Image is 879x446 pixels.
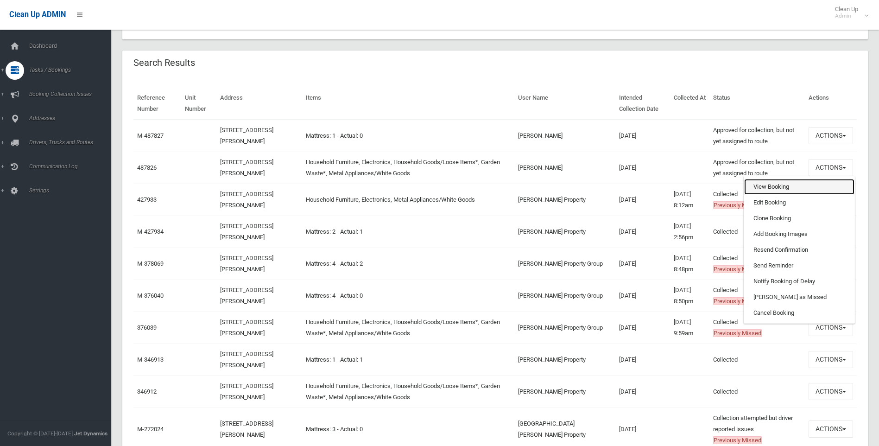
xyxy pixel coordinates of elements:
[137,292,164,299] a: M-376040
[809,159,853,176] button: Actions
[713,297,762,305] span: Previously Missed
[744,210,854,226] a: Clone Booking
[709,312,805,344] td: Collected
[26,91,118,97] span: Booking Collection Issues
[220,287,273,305] a: [STREET_ADDRESS][PERSON_NAME]
[302,344,514,376] td: Mattress: 1 - Actual: 1
[744,242,854,258] a: Resend Confirmation
[744,274,854,289] a: Notify Booking of Delay
[709,184,805,216] td: Collected
[302,312,514,344] td: Household Furniture, Electronics, Household Goods/Loose Items*, Garden Waste*, Metal Appliances/W...
[615,88,670,120] th: Intended Collection Date
[26,43,118,49] span: Dashboard
[670,248,709,280] td: [DATE] 8:48pm
[137,324,157,331] a: 376039
[744,195,854,210] a: Edit Booking
[137,164,157,171] a: 487826
[514,312,616,344] td: [PERSON_NAME] Property Group
[26,187,118,194] span: Settings
[670,88,709,120] th: Collected At
[137,426,164,433] a: M-272024
[220,255,273,273] a: [STREET_ADDRESS][PERSON_NAME]
[181,88,216,120] th: Unit Number
[744,258,854,274] a: Send Reminder
[709,120,805,152] td: Approved for collection, but not yet assigned to route
[805,88,857,120] th: Actions
[514,152,616,184] td: [PERSON_NAME]
[220,382,273,401] a: [STREET_ADDRESS][PERSON_NAME]
[220,127,273,145] a: [STREET_ADDRESS][PERSON_NAME]
[216,88,302,120] th: Address
[514,184,616,216] td: [PERSON_NAME] Property
[220,420,273,438] a: [STREET_ADDRESS][PERSON_NAME]
[220,223,273,241] a: [STREET_ADDRESS][PERSON_NAME]
[514,88,616,120] th: User Name
[713,265,762,273] span: Previously Missed
[302,184,514,216] td: Household Furniture, Electronics, Metal Appliances/White Goods
[302,280,514,312] td: Mattress: 4 - Actual: 0
[709,280,805,312] td: Collected
[713,436,762,444] span: Previously Missed
[670,312,709,344] td: [DATE] 9:59am
[514,216,616,248] td: [PERSON_NAME] Property
[744,226,854,242] a: Add Booking Images
[514,280,616,312] td: [PERSON_NAME] Property Group
[26,163,118,170] span: Communication Log
[26,115,118,121] span: Addresses
[137,356,164,363] a: M-346913
[9,10,66,19] span: Clean Up ADMIN
[809,127,853,144] button: Actions
[74,430,108,437] strong: Jet Dynamics
[709,152,805,184] td: Approved for collection, but not yet assigned to route
[302,88,514,120] th: Items
[137,388,157,395] a: 346912
[709,376,805,408] td: Collected
[302,248,514,280] td: Mattress: 4 - Actual: 2
[514,248,616,280] td: [PERSON_NAME] Property Group
[137,132,164,139] a: M-487827
[809,319,853,336] button: Actions
[809,421,853,438] button: Actions
[615,248,670,280] td: [DATE]
[133,88,181,120] th: Reference Number
[514,376,616,408] td: [PERSON_NAME] Property
[220,350,273,369] a: [STREET_ADDRESS][PERSON_NAME]
[615,312,670,344] td: [DATE]
[670,280,709,312] td: [DATE] 8:50pm
[709,88,805,120] th: Status
[709,216,805,248] td: Collected
[302,376,514,408] td: Household Furniture, Electronics, Household Goods/Loose Items*, Garden Waste*, Metal Appliances/W...
[615,120,670,152] td: [DATE]
[615,344,670,376] td: [DATE]
[122,54,206,72] header: Search Results
[670,184,709,216] td: [DATE] 8:12am
[514,120,616,152] td: [PERSON_NAME]
[26,139,118,146] span: Drivers, Trucks and Routes
[302,216,514,248] td: Mattress: 2 - Actual: 1
[744,179,854,195] a: View Booking
[713,201,762,209] span: Previously Missed
[709,248,805,280] td: Collected
[809,383,853,400] button: Actions
[744,305,854,321] a: Cancel Booking
[615,216,670,248] td: [DATE]
[713,329,762,337] span: Previously Missed
[615,152,670,184] td: [DATE]
[514,344,616,376] td: [PERSON_NAME] Property
[744,289,854,305] a: [PERSON_NAME] as Missed
[7,430,73,437] span: Copyright © [DATE]-[DATE]
[220,159,273,177] a: [STREET_ADDRESS][PERSON_NAME]
[615,280,670,312] td: [DATE]
[830,6,867,19] span: Clean Up
[670,216,709,248] td: [DATE] 2:56pm
[302,120,514,152] td: Mattress: 1 - Actual: 0
[220,319,273,337] a: [STREET_ADDRESS][PERSON_NAME]
[302,152,514,184] td: Household Furniture, Electronics, Household Goods/Loose Items*, Garden Waste*, Metal Appliances/W...
[137,228,164,235] a: M-427934
[615,184,670,216] td: [DATE]
[835,13,858,19] small: Admin
[137,196,157,203] a: 427933
[220,191,273,209] a: [STREET_ADDRESS][PERSON_NAME]
[137,260,164,267] a: M-378069
[809,351,853,368] button: Actions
